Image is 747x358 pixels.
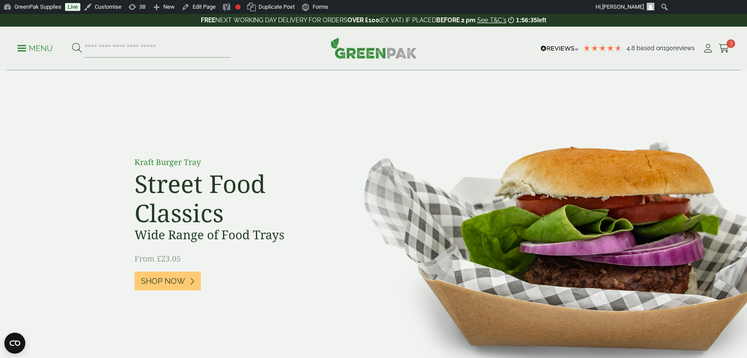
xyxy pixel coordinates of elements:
[17,43,53,54] p: Menu
[726,39,735,48] span: 3
[134,272,201,290] a: Shop Now
[141,276,185,286] span: Shop Now
[477,17,506,24] a: See T&C's
[627,45,637,52] span: 4.8
[235,4,241,10] div: Focus keyphrase not set
[673,45,695,52] span: reviews
[348,17,379,24] strong: OVER £100
[330,38,417,59] img: GreenPak Supplies
[663,45,673,52] span: 190
[583,44,622,52] div: 4.79 Stars
[134,169,331,227] h2: Street Food Classics
[4,333,25,354] button: Open CMP widget
[719,42,730,55] a: 3
[602,3,644,10] span: [PERSON_NAME]
[719,44,730,53] i: Cart
[65,3,80,11] a: Live
[134,253,181,264] span: From £23.05
[134,156,331,168] p: Kraft Burger Tray
[637,45,663,52] span: Based on
[702,44,713,53] i: My Account
[537,17,546,24] span: left
[540,45,578,52] img: REVIEWS.io
[134,227,331,242] h3: Wide Range of Food Trays
[201,17,215,24] strong: FREE
[516,17,537,24] span: 1:56:35
[436,17,475,24] strong: BEFORE 2 pm
[17,43,53,52] a: Menu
